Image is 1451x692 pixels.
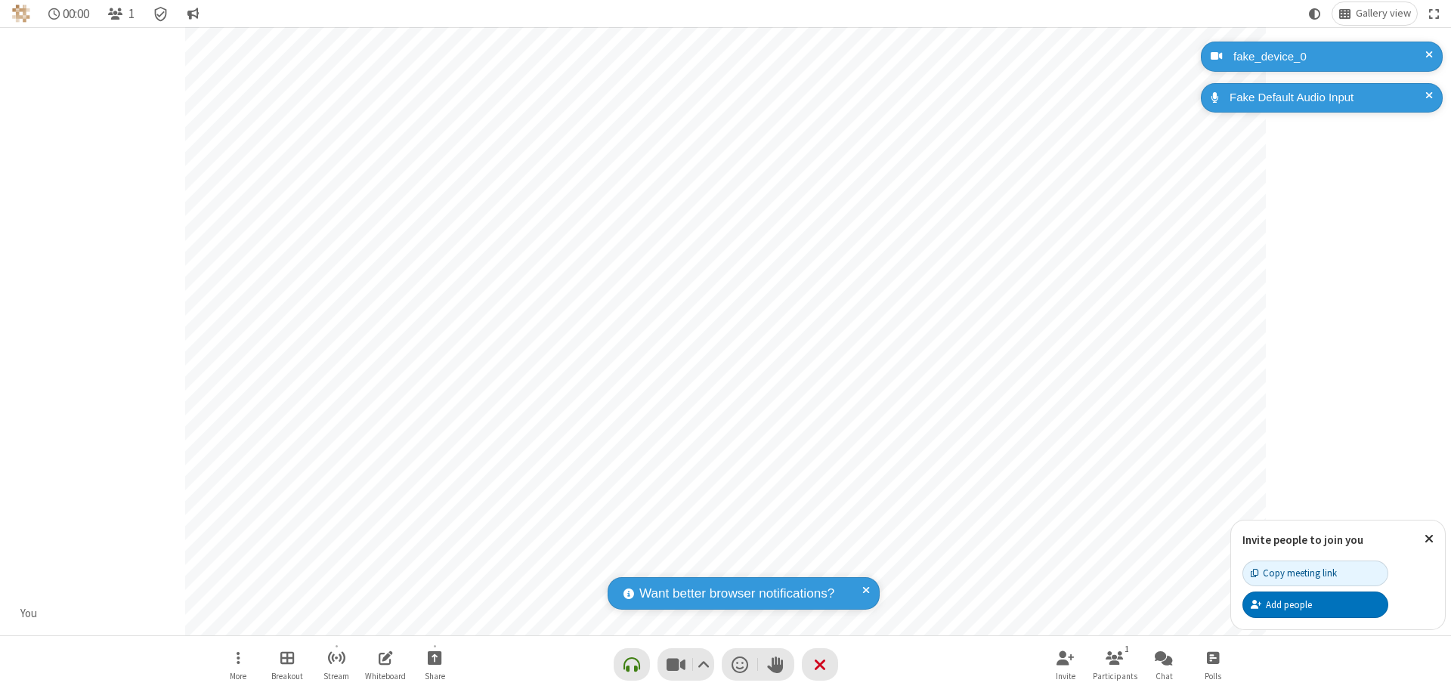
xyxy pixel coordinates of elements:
[363,643,408,686] button: Open shared whiteboard
[1056,672,1075,681] span: Invite
[101,2,141,25] button: Open participant list
[1190,643,1236,686] button: Open poll
[15,605,43,622] div: You
[1043,643,1088,686] button: Invite participants (⌘+Shift+I)
[1332,2,1417,25] button: Change layout
[1121,642,1134,656] div: 1
[412,643,457,686] button: Start sharing
[215,643,261,686] button: Open menu
[365,672,406,681] span: Whiteboard
[1242,533,1363,547] label: Invite people to join you
[722,648,758,681] button: Send a reaction
[271,672,303,681] span: Breakout
[12,5,30,23] img: QA Selenium DO NOT DELETE OR CHANGE
[1224,89,1431,107] div: Fake Default Audio Input
[1242,561,1388,586] button: Copy meeting link
[1242,592,1388,617] button: Add people
[1141,643,1186,686] button: Open chat
[1205,672,1221,681] span: Polls
[425,672,445,681] span: Share
[181,2,205,25] button: Conversation
[639,584,834,604] span: Want better browser notifications?
[323,672,349,681] span: Stream
[147,2,175,25] div: Meeting details Encryption enabled
[1251,566,1337,580] div: Copy meeting link
[657,648,714,681] button: Stop video (⌘+Shift+V)
[1303,2,1327,25] button: Using system theme
[693,648,713,681] button: Video setting
[1093,672,1137,681] span: Participants
[42,2,96,25] div: Timer
[1092,643,1137,686] button: Open participant list
[1423,2,1446,25] button: Fullscreen
[314,643,359,686] button: Start streaming
[1156,672,1173,681] span: Chat
[614,648,650,681] button: Connect your audio
[1356,8,1411,20] span: Gallery view
[1413,521,1445,558] button: Close popover
[128,7,135,21] span: 1
[230,672,246,681] span: More
[802,648,838,681] button: End or leave meeting
[63,7,89,21] span: 00:00
[1228,48,1431,66] div: fake_device_0
[265,643,310,686] button: Manage Breakout Rooms
[758,648,794,681] button: Raise hand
